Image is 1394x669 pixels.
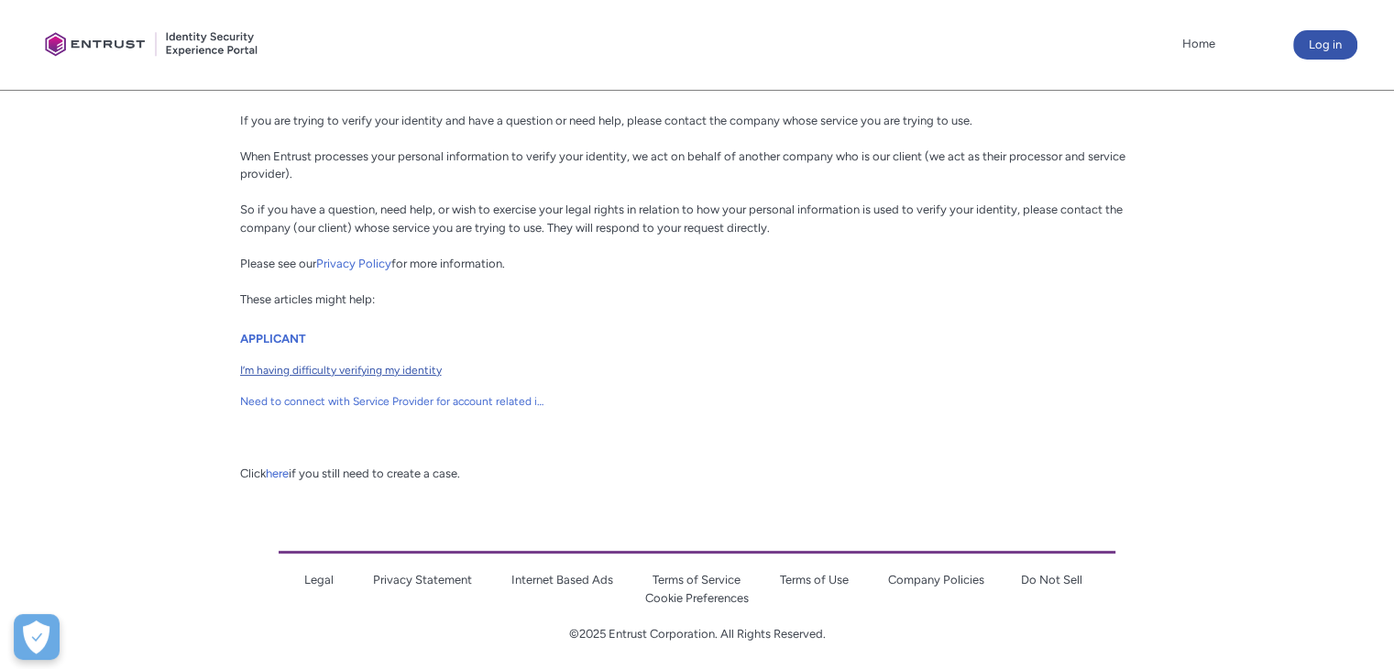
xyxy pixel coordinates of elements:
[240,386,544,417] a: Need to connect with Service Provider for account related issues
[1178,30,1220,58] a: Home
[510,573,612,587] a: Internet Based Ads
[14,614,60,660] div: Cookie Preferences
[240,355,544,386] a: I’m having difficulty verifying my identity
[240,60,1155,309] div: If you are trying to verify your identity and have a question or need help, please contact the co...
[240,393,544,410] span: Need to connect with Service Provider for account related issues
[240,465,1155,483] div: Click if you still need to create a case.
[1293,30,1357,60] button: Log in
[266,466,289,480] a: here
[303,573,333,587] a: Legal
[372,573,471,587] a: Privacy Statement
[240,332,306,345] a: APPLICANT
[14,614,60,660] button: Open Preferences
[240,362,544,378] span: I’m having difficulty verifying my identity
[652,573,740,587] a: Terms of Service
[279,625,1115,643] p: ©2025 Entrust Corporation. All Rights Reserved.
[1020,573,1081,587] a: Do Not Sell
[1068,246,1394,669] iframe: Qualified Messenger
[779,573,848,587] a: Terms of Use
[887,573,983,587] a: Company Policies
[645,591,749,605] a: Cookie Preferences
[316,257,391,270] a: Privacy Policy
